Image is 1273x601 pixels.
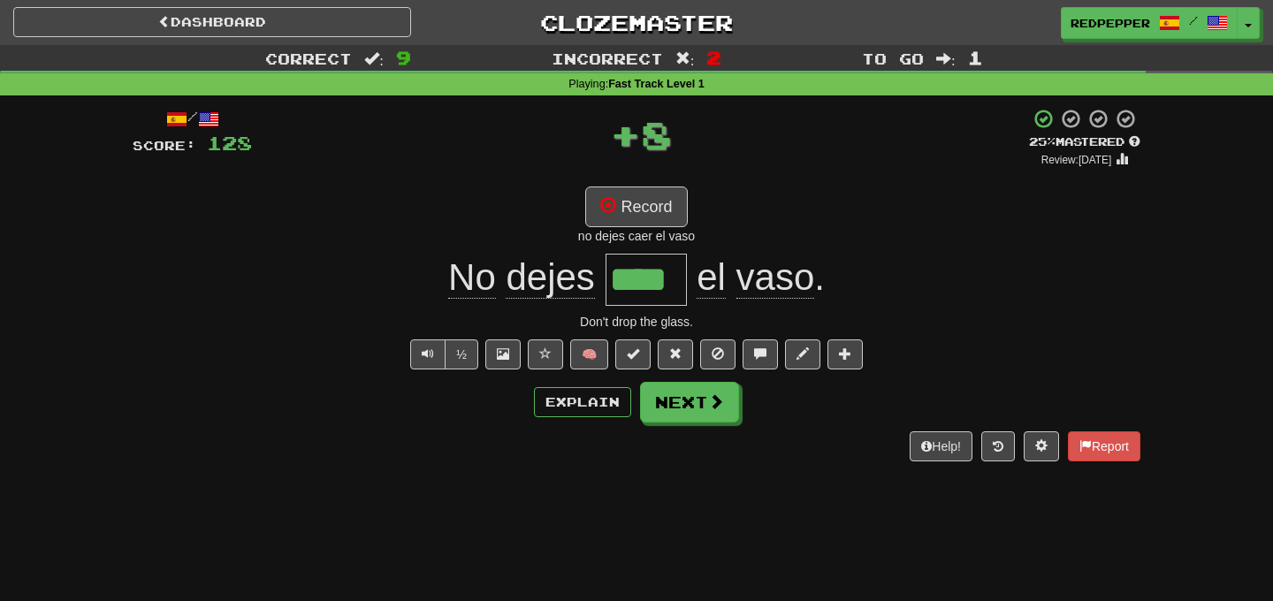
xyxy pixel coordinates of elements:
a: Dashboard [13,7,411,37]
button: Add to collection (alt+a) [827,339,863,369]
span: 1 [968,47,983,68]
button: Next [640,382,739,422]
span: 2 [706,47,721,68]
span: : [364,51,384,66]
span: el [697,256,726,299]
span: + [610,108,641,161]
strong: Fast Track Level 1 [608,78,705,90]
span: : [675,51,695,66]
div: no dejes caer el vaso [133,227,1140,245]
button: ½ [445,339,478,369]
button: Discuss sentence (alt+u) [743,339,778,369]
button: Record [585,186,687,227]
button: Ignore sentence (alt+i) [700,339,736,369]
span: No [448,256,496,299]
span: . [687,256,825,299]
span: 9 [396,47,411,68]
button: 🧠 [570,339,608,369]
span: dejes [506,256,594,299]
div: Don't drop the glass. [133,313,1140,331]
button: Play sentence audio (ctl+space) [410,339,446,369]
small: Review: [DATE] [1041,154,1112,166]
span: Correct [265,49,352,67]
span: : [936,51,956,66]
div: Text-to-speech controls [407,339,478,369]
button: Favorite sentence (alt+f) [528,339,563,369]
span: 8 [641,112,672,156]
button: Edit sentence (alt+d) [785,339,820,369]
span: 25 % [1029,134,1056,148]
button: Help! [910,431,972,461]
button: Report [1068,431,1140,461]
span: To go [862,49,924,67]
span: / [1189,14,1198,27]
span: vaso [736,256,815,299]
button: Reset to 0% Mastered (alt+r) [658,339,693,369]
div: Mastered [1029,134,1140,150]
span: 128 [207,132,252,154]
span: Incorrect [552,49,663,67]
a: Clozemaster [438,7,835,38]
button: Explain [534,387,631,417]
div: / [133,108,252,130]
button: Show image (alt+x) [485,339,521,369]
button: Set this sentence to 100% Mastered (alt+m) [615,339,651,369]
span: redpepper [1071,15,1150,31]
span: Score: [133,138,196,153]
a: redpepper / [1061,7,1238,39]
button: Round history (alt+y) [981,431,1015,461]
